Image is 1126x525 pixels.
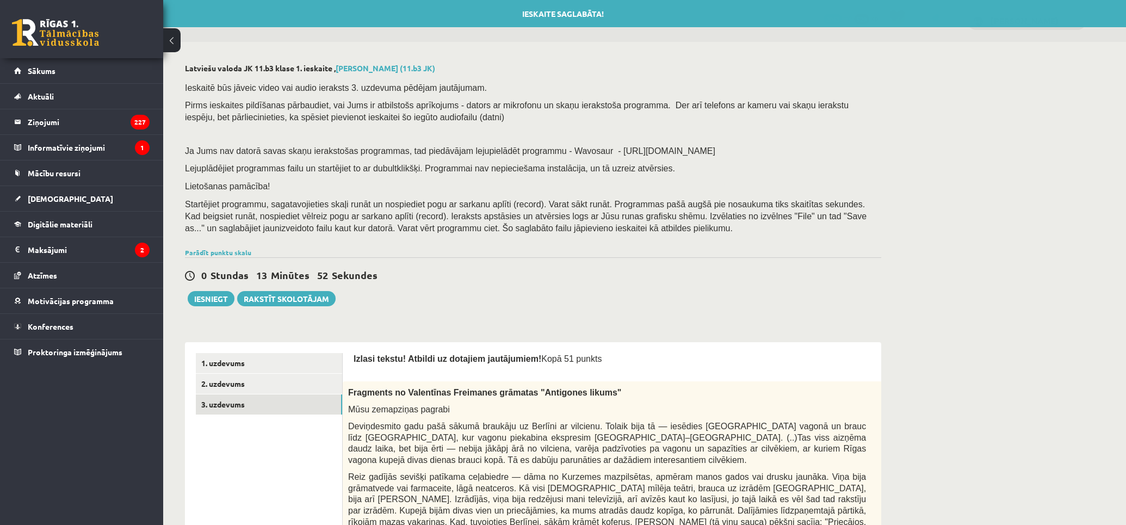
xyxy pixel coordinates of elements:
[28,237,150,262] legend: Maksājumi
[28,135,150,160] legend: Informatīvie ziņojumi
[14,109,150,134] a: Ziņojumi227
[196,374,342,394] a: 2. uzdevums
[256,269,267,281] span: 13
[14,160,150,186] a: Mācību resursi
[14,135,150,160] a: Informatīvie ziņojumi1
[185,182,270,191] span: Lietošanas pamācība!
[14,339,150,365] a: Proktoringa izmēģinājums
[185,248,251,257] a: Parādīt punktu skalu
[14,186,150,211] a: [DEMOGRAPHIC_DATA]
[332,269,378,281] span: Sekundes
[12,19,99,46] a: Rīgas 1. Tālmācības vidusskola
[28,66,55,76] span: Sākums
[185,146,715,156] span: Ja Jums nav datorā savas skaņu ierakstošas programmas, tad piedāvājam lejupielādēt programmu - Wa...
[201,269,207,281] span: 0
[28,322,73,331] span: Konferences
[28,91,54,101] span: Aktuāli
[28,109,150,134] legend: Ziņojumi
[211,269,249,281] span: Stundas
[135,243,150,257] i: 2
[185,83,487,92] span: Ieskaitē būs jāveic video vai audio ieraksts 3. uzdevuma pēdējam jautājumam.
[14,263,150,288] a: Atzīmes
[28,270,57,280] span: Atzīmes
[14,237,150,262] a: Maksājumi2
[135,140,150,155] i: 1
[185,64,881,73] h2: Latviešu valoda JK 11.b3 klase 1. ieskaite ,
[185,200,867,233] span: Startējiet programmu, sagatavojieties skaļi runāt un nospiediet pogu ar sarkanu aplīti (record). ...
[348,388,621,397] span: Fragments no Valentīnas Freimanes grāmatas "Antigones likums"
[271,269,310,281] span: Minūtes
[14,288,150,313] a: Motivācijas programma
[28,194,113,203] span: [DEMOGRAPHIC_DATA]
[14,314,150,339] a: Konferences
[336,63,435,73] a: [PERSON_NAME] (11.b3 JK)
[14,212,150,237] a: Digitālie materiāli
[188,291,234,306] button: Iesniegt
[14,84,150,109] a: Aktuāli
[185,101,849,122] span: Pirms ieskaites pildīšanas pārbaudiet, vai Jums ir atbilstošs aprīkojums - dators ar mikrofonu un...
[348,405,450,414] span: Mūsu zemapziņas pagrabi
[28,347,122,357] span: Proktoringa izmēģinājums
[185,164,675,173] span: Lejuplādējiet programmas failu un startējiet to ar dubultklikšķi. Programmai nav nepieciešama ins...
[196,353,342,373] a: 1. uzdevums
[237,291,336,306] a: Rakstīt skolotājam
[28,168,81,178] span: Mācību resursi
[28,296,114,306] span: Motivācijas programma
[28,219,92,229] span: Digitālie materiāli
[317,269,328,281] span: 52
[354,354,541,363] span: Izlasi tekstu! Atbildi uz dotajiem jautājumiem!
[348,422,866,465] span: Deviņdesmito gadu pašā sākumā braukāju uz Berlīni ar vilcienu. Tolaik bija tā — iesēdies [GEOGRAP...
[14,58,150,83] a: Sākums
[541,354,602,363] span: Kopā 51 punkts
[196,394,342,415] a: 3. uzdevums
[131,115,150,129] i: 227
